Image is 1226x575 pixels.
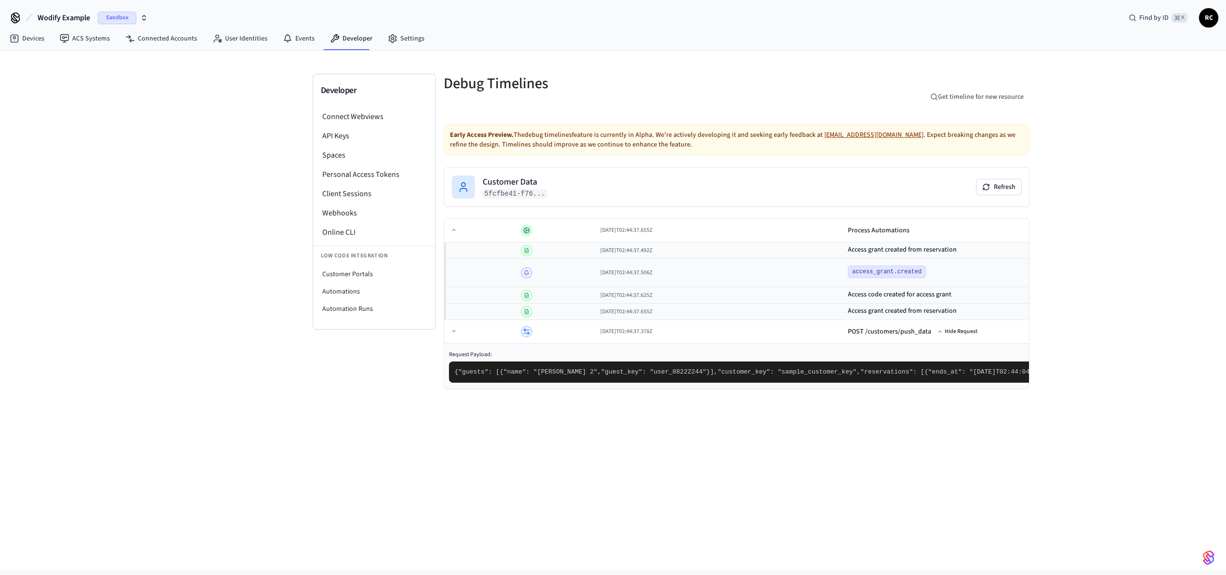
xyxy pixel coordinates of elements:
[321,84,428,97] h3: Developer
[98,12,136,24] span: Sandbox
[601,368,706,375] span: "guest_key": "user_08222244"
[455,368,459,375] span: {
[710,368,718,375] span: ],
[1121,9,1195,27] div: Find by ID⌘ K
[313,165,435,184] li: Personal Access Tokens
[848,290,951,299] h3: Access code created for access grant
[38,12,90,24] span: Wodify Example
[313,146,435,165] li: Spaces
[444,74,678,94] h5: Debug Timelines
[1172,13,1187,23] span: ⌘ K
[483,189,547,199] code: 5fcfbe41-f76...
[2,30,52,47] a: Devices
[600,291,652,299] span: [DATE]T02:44:37.625Z
[444,124,1029,156] div: The debug timelines feature is currently in Alpha. We're actively developing it and seeking early...
[503,368,601,375] span: "name": "[PERSON_NAME] 2",
[848,245,957,254] h3: Access grant created from reservation
[1200,9,1217,27] span: RC
[848,327,931,336] div: POST /customers/push_data
[600,327,652,335] span: [DATE]T02:44:37.378Z
[924,368,928,375] span: {
[1199,8,1218,27] button: RC
[600,226,652,234] span: [DATE]T02:44:37.655Z
[313,266,435,283] li: Customer Portals
[976,179,1021,195] button: Refresh
[935,326,979,337] button: Hide Request
[380,30,432,47] a: Settings
[118,30,205,47] a: Connected Accounts
[313,126,435,146] li: API Keys
[313,300,435,318] li: Automation Runs
[706,368,710,375] span: }
[275,30,322,47] a: Events
[848,266,926,278] span: access_grant.created
[824,130,923,140] a: [EMAIL_ADDRESS][DOMAIN_NAME]
[52,30,118,47] a: ACS Systems
[924,89,1029,105] button: Get timeline for new resource
[600,308,652,316] span: [DATE]T02:44:37.655Z
[458,368,500,375] span: "guests": [
[313,203,435,223] li: Webhooks
[848,306,957,316] h3: Access grant created from reservation
[600,268,652,277] span: [DATE]T02:44:37.506Z
[313,283,435,300] li: Automations
[718,368,860,375] span: "customer_key": "sample_customer_key",
[449,350,492,359] span: Request Payload:
[313,107,435,126] li: Connect Webviews
[205,30,275,47] a: User Identities
[313,246,435,266] li: Low Code Integration
[483,175,537,189] h2: Customer Data
[1203,550,1214,565] img: SeamLogoGradient.69752ec5.svg
[600,246,652,254] span: [DATE]T02:44:37.492Z
[313,184,435,203] li: Client Sessions
[1139,13,1169,23] span: Find by ID
[860,368,924,375] span: "reservations": [
[848,226,910,235] div: Process Automations
[928,368,1056,375] span: "ends_at": "[DATE]T02:44:04.534Z",
[322,30,380,47] a: Developer
[450,130,514,140] strong: Early Access Preview.
[313,223,435,242] li: Online CLI
[500,368,503,375] span: {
